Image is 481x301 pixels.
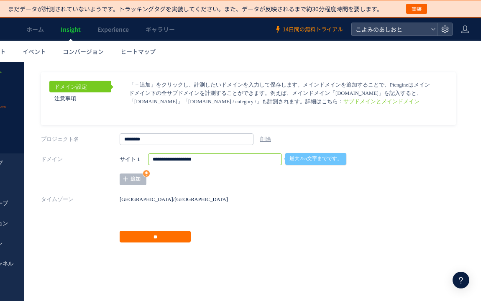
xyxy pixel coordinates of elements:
[8,5,383,13] p: まだデータが計測されていないようです。トラッキングタグを実装してください。また、データが反映されるまで約30分程度時間を要します。
[87,92,166,103] label: ドメイン
[283,26,343,33] span: 14日間の無料トライアル
[16,92,49,112] span: ヒートマップ
[87,71,166,83] label: プロジェクト名
[16,152,54,172] span: コンバージョン
[274,26,343,33] a: 14日間の無料トライアル
[87,132,166,143] label: タイムゾーン
[166,112,192,123] a: 追加
[16,172,49,192] span: キャンペーン
[16,192,59,212] span: カスタムチャネル
[306,74,317,80] a: 削除
[166,92,186,103] strong: サイト 1
[146,25,175,33] span: ギャラリー
[389,37,466,43] a: サブドメインとメインドメイン
[412,4,422,14] span: 実装
[95,19,157,31] a: ドメイン設定
[97,25,129,33] span: Experience
[120,47,156,56] span: ヒートマップ
[353,23,427,36] span: こよみのあしおと
[16,132,54,152] span: ページグループ
[23,47,46,56] span: イベント
[16,112,38,132] span: イベント
[16,0,49,20] span: プロジェクト
[406,4,427,14] button: 実装
[61,25,81,33] span: Insight
[63,47,104,56] span: コンバージョン
[166,135,274,140] span: [GEOGRAPHIC_DATA]/[GEOGRAPHIC_DATA]
[95,31,157,42] a: 注意事項
[331,91,392,103] span: 最大255文字までです。
[175,19,479,44] p: 「＋追加」をクリックし、計測したいドメインを入力して保存します。メインドメインを追加することで、Ptengineはメインドメイン下の全サブドメインを計測することができます。例えば、メインドメイン...
[26,25,44,33] span: ホーム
